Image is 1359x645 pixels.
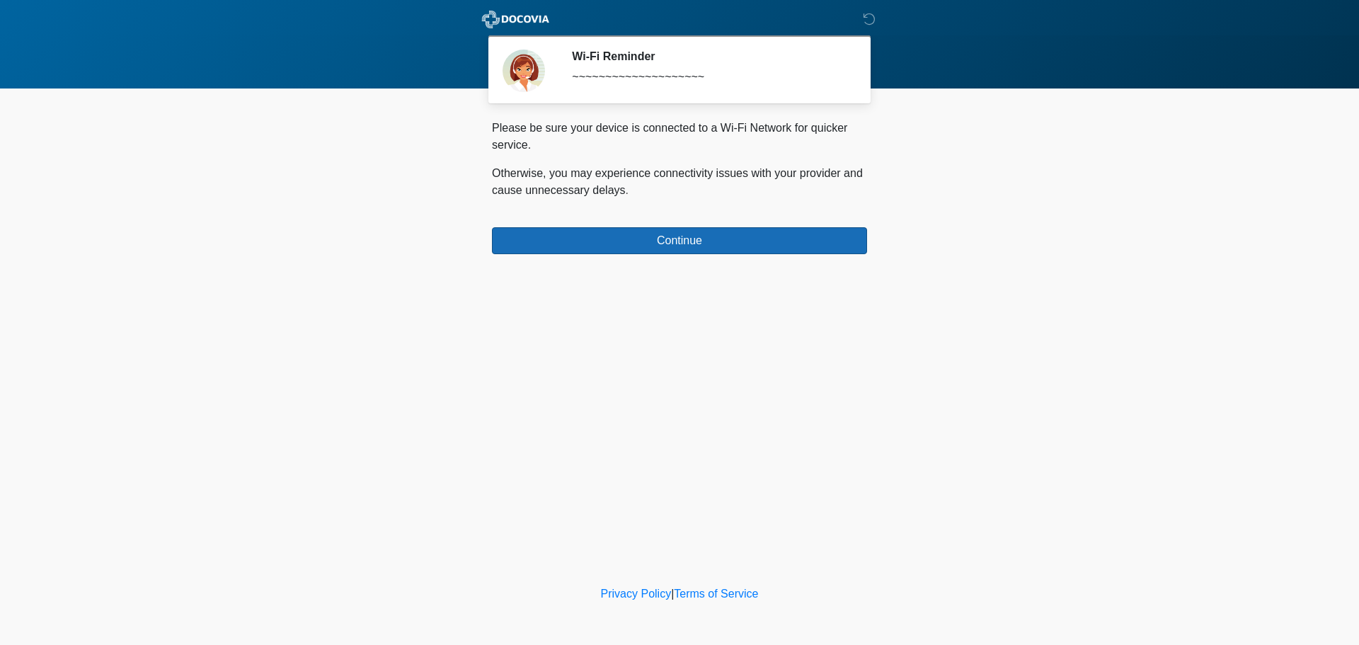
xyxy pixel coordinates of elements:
span: . [626,184,629,196]
div: ~~~~~~~~~~~~~~~~~~~~ [572,69,846,86]
img: Agent Avatar [503,50,545,92]
a: Privacy Policy [601,588,672,600]
img: ABC Med Spa- GFEase Logo [478,11,554,28]
a: | [671,588,674,600]
button: Continue [492,227,867,254]
h2: Wi-Fi Reminder [572,50,846,63]
a: Terms of Service [674,588,758,600]
p: Otherwise, you may experience connectivity issues with your provider and cause unnecessary delays [492,165,867,199]
p: Please be sure your device is connected to a Wi-Fi Network for quicker service. [492,120,867,154]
